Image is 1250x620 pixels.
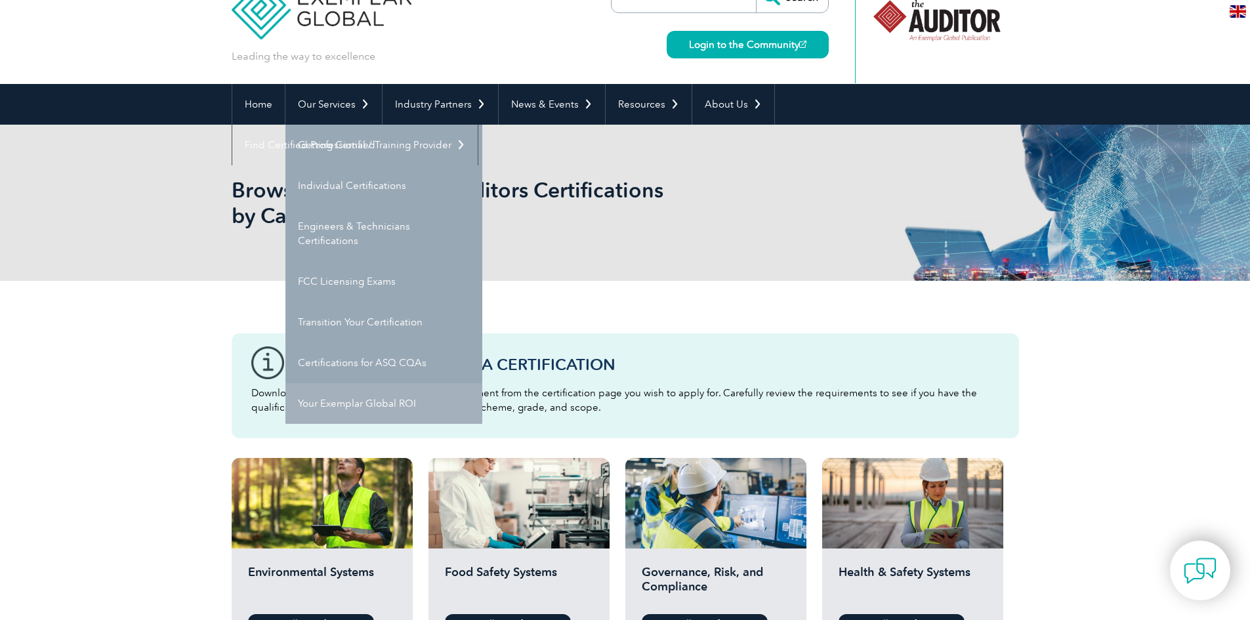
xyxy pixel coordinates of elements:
a: News & Events [499,84,605,125]
a: Login to the Community [667,31,829,58]
h2: Food Safety Systems [445,565,593,604]
a: Engineers & Technicians Certifications [285,206,482,261]
img: contact-chat.png [1184,554,1217,587]
p: Leading the way to excellence [232,49,375,64]
a: Our Services [285,84,382,125]
h3: Before You Apply For a Certification [291,356,999,373]
img: en [1230,5,1246,18]
h2: Health & Safety Systems [839,565,987,604]
a: About Us [692,84,774,125]
a: Home [232,84,285,125]
img: open_square.png [799,41,806,48]
a: Individual Certifications [285,165,482,206]
a: Resources [606,84,692,125]
h2: Governance, Risk, and Compliance [642,565,790,604]
a: Industry Partners [383,84,498,125]
a: Transition Your Certification [285,302,482,342]
a: Find Certified Professional / Training Provider [232,125,478,165]
h2: Environmental Systems [248,565,396,604]
a: Certifications for ASQ CQAs [285,342,482,383]
h1: Browse All Individual Auditors Certifications by Category [232,177,736,228]
p: Download the “Certification Requirements” document from the certification page you wish to apply ... [251,386,999,415]
a: Your Exemplar Global ROI [285,383,482,424]
a: FCC Licensing Exams [285,261,482,302]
